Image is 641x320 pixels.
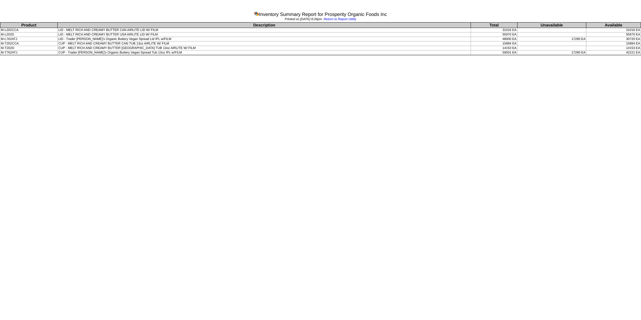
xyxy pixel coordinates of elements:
[586,28,641,32] td: 31016 EA
[58,37,471,41] td: LID - Trader [PERSON_NAME]'s Organic Buttery Vegan Spread Lid IPL w/FILM
[471,28,517,32] td: 31016 EA
[471,46,517,50] td: 14153 EA
[517,50,586,55] td: 17280 EA
[517,23,586,28] th: Unavailable
[471,41,517,46] td: 15884 EA
[0,28,58,32] td: M-L202CCA
[586,50,641,55] td: 42221 EA
[58,46,471,50] td: CUP - MELT RICH AND CREAMY BUTTER [GEOGRAPHIC_DATA] TUB 13oz AIRLITE W/ FILM
[324,17,356,21] a: Return to Report Utility
[0,37,58,41] td: M-L762ATJ
[58,23,471,28] th: Description
[471,32,517,37] td: 55970 EA
[58,41,471,46] td: CUP - MELT RICH AND CREAMY BUTTER CAN TUB 13oz AIRLITE W/ FILM
[471,37,517,41] td: 48000 EA
[586,32,641,37] td: 55970 EA
[0,50,58,55] td: M-T762ATJ
[58,50,471,55] td: CUP - Trader [PERSON_NAME]'s Organic Buttery Vegan Spread Tub 13oz IPL w/FILM
[58,32,471,37] td: LID - MELT RICH AND CREAMY BUTTER USA AIRLITE LID W/ FILM
[0,46,58,50] td: M-T202D
[471,50,517,55] td: 59501 EA
[517,37,586,41] td: 17280 EA
[0,41,58,46] td: M-T202CCA
[254,11,259,16] img: graph.gif
[0,32,58,37] td: M-L202D
[471,23,517,28] th: Total
[586,37,641,41] td: 30720 EA
[586,23,641,28] th: Available
[586,41,641,46] td: 15884 EA
[0,23,58,28] th: Product
[58,28,471,32] td: LID - MELT RICH AND CREAMY BUTTER CAN AIRLITE LID W/ FILM
[586,46,641,50] td: 14153 EA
